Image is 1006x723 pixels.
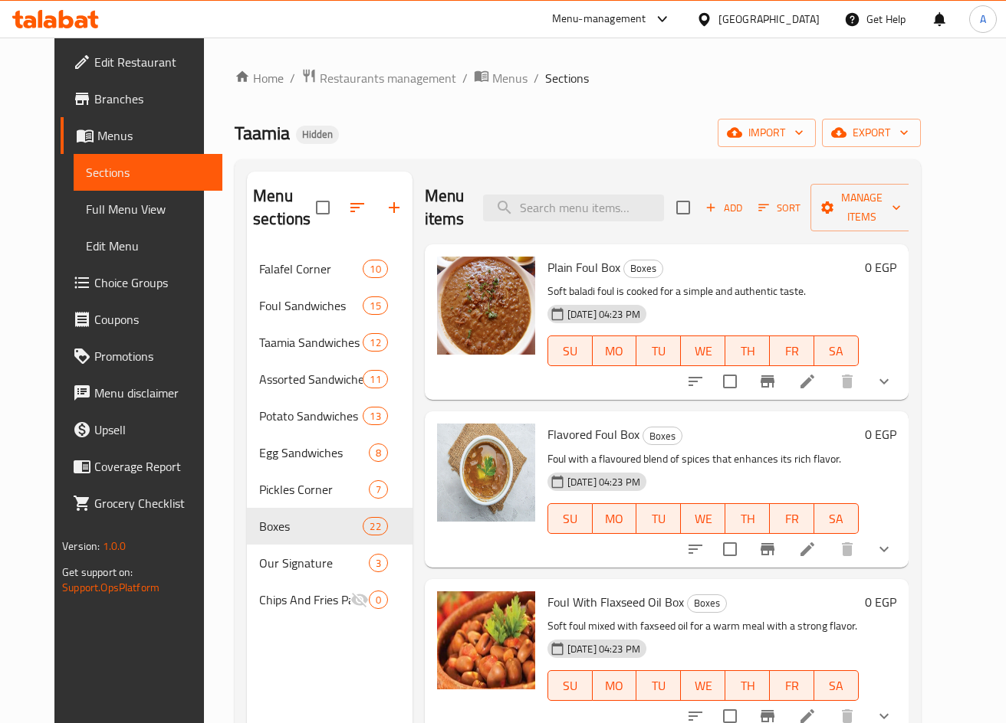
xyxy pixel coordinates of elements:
[754,196,804,220] button: Sort
[770,503,814,534] button: FR
[307,191,339,224] span: Select all sections
[247,287,413,324] div: Foul Sandwiches15
[534,69,539,87] li: /
[643,427,682,445] div: Boxes
[483,195,664,221] input: search
[643,340,675,362] span: TU
[636,670,681,701] button: TU
[776,508,808,530] span: FR
[749,531,786,568] button: Branch-specific-item
[866,531,902,568] button: show more
[94,420,210,439] span: Upsell
[547,256,620,279] span: Plain Foul Box
[687,508,719,530] span: WE
[776,340,808,362] span: FR
[547,670,593,701] button: SU
[369,480,388,499] div: items
[561,307,646,322] span: [DATE] 04:23 PM
[814,503,859,534] button: SA
[731,508,764,530] span: TH
[363,517,387,535] div: items
[599,340,631,362] span: MO
[363,296,387,315] div: items
[247,545,413,581] div: Our Signature3
[370,556,387,571] span: 3
[730,123,804,142] span: import
[547,335,593,366] button: SU
[363,262,386,276] span: 10
[437,591,535,689] img: Foul With Flaxseed Oil Box
[829,363,866,400] button: delete
[547,450,859,469] p: Foul with a flavoured blend of spices that enhances its rich flavor.
[687,594,727,613] div: Boxes
[681,670,725,701] button: WE
[748,196,810,220] span: Sort items
[699,196,748,220] button: Add
[714,533,746,565] span: Select to update
[770,335,814,366] button: FR
[547,591,684,613] span: Foul With Flaxseed Oil Box
[94,273,210,292] span: Choice Groups
[547,282,859,301] p: Soft baladi foul is cooked for a simple and authentic taste.
[94,347,210,365] span: Promotions
[247,324,413,361] div: Taamia Sandwiches12
[259,370,363,388] span: Assorted Sandwiches
[259,517,363,535] span: Boxes
[561,642,646,656] span: [DATE] 04:23 PM
[776,675,808,697] span: FR
[369,591,388,609] div: items
[823,188,901,227] span: Manage items
[74,191,222,227] a: Full Menu View
[492,69,528,87] span: Menus
[86,200,210,218] span: Full Menu View
[62,562,133,582] span: Get support on:
[61,448,222,485] a: Coverage Report
[599,675,631,697] span: MO
[247,397,413,434] div: Potato Sandwiches13
[61,411,222,448] a: Upsell
[643,427,682,445] span: Boxes
[554,675,587,697] span: SU
[247,361,413,397] div: Assorted Sandwiches11
[758,199,801,217] span: Sort
[437,257,535,355] img: Plain Foul Box
[820,508,853,530] span: SA
[259,554,369,572] span: Our Signature
[677,363,714,400] button: sort-choices
[370,446,387,460] span: 8
[561,475,646,489] span: [DATE] 04:23 PM
[94,53,210,71] span: Edit Restaurant
[376,189,413,226] button: Add section
[235,116,290,150] span: Taamia
[320,69,456,87] span: Restaurants management
[247,471,413,508] div: Pickles Corner7
[865,591,896,613] h6: 0 EGP
[820,340,853,362] span: SA
[259,480,369,499] div: Pickles Corner
[259,296,363,315] span: Foul Sandwiches
[623,260,663,278] div: Boxes
[822,119,921,147] button: export
[61,485,222,522] a: Grocery Checklist
[624,260,662,277] span: Boxes
[369,554,388,572] div: items
[363,335,386,350] span: 12
[94,457,210,476] span: Coverage Report
[875,372,893,391] svg: Show Choices
[61,44,222,80] a: Edit Restaurant
[718,11,820,28] div: [GEOGRAPHIC_DATA]
[247,244,413,624] nav: Menu sections
[547,617,859,636] p: Soft foul mixed with faxseed oil for a warm meal with a strong flavor.
[259,443,369,462] span: Egg Sandwiches
[350,591,369,609] svg: Inactive section
[259,407,363,425] span: Potato Sandwiches
[259,591,350,609] span: Chips And Fries Packets
[86,163,210,182] span: Sections
[474,68,528,88] a: Menus
[687,675,719,697] span: WE
[681,503,725,534] button: WE
[363,260,387,278] div: items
